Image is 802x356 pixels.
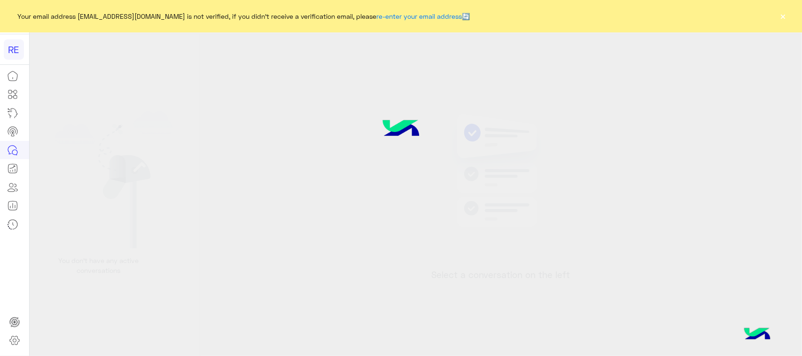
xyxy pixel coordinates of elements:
a: re-enter your email address [377,12,462,20]
img: hulul-logo.png [741,318,774,351]
span: Your email address [EMAIL_ADDRESS][DOMAIN_NAME] is not verified, if you didn't receive a verifica... [18,11,470,21]
div: RE [4,39,24,60]
button: × [779,11,788,21]
img: hulul-logo.png [366,106,436,153]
